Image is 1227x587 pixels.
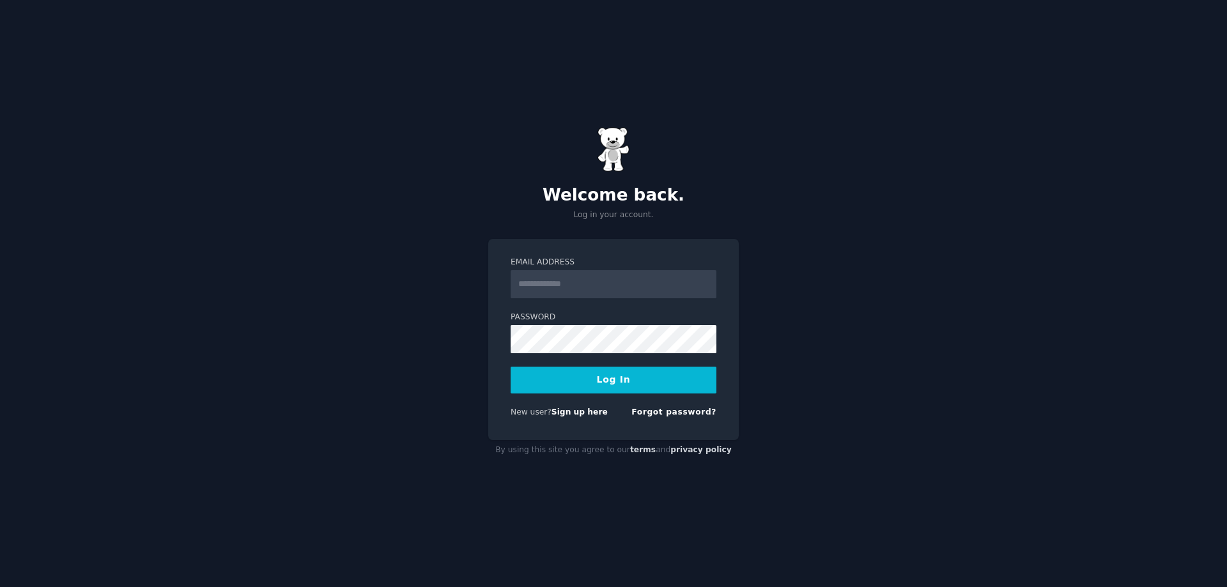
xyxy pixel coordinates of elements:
label: Password [511,312,716,323]
img: Gummy Bear [598,127,629,172]
h2: Welcome back. [488,185,739,206]
a: privacy policy [670,445,732,454]
label: Email Address [511,257,716,268]
a: terms [630,445,656,454]
a: Forgot password? [631,408,716,416]
button: Log In [511,367,716,393]
span: New user? [511,408,552,416]
div: By using this site you agree to our and [488,440,739,461]
p: Log in your account. [488,210,739,221]
a: Sign up here [552,408,608,416]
